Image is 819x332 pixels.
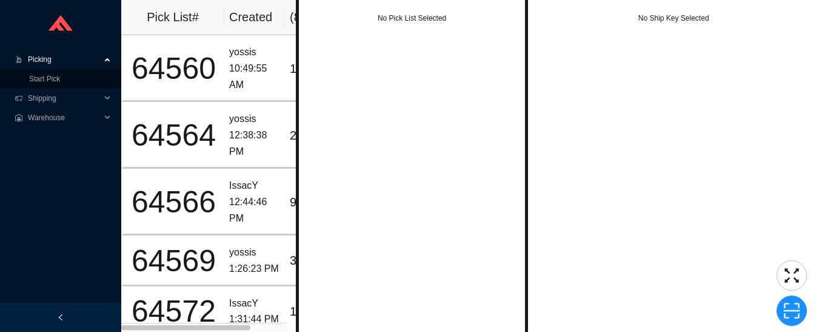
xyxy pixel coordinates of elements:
div: yossis [229,245,280,261]
div: 64569 [128,246,219,276]
div: 12:44:46 PM [229,194,280,226]
button: scan [777,296,807,326]
span: fullscreen [777,266,806,285]
div: 1 / 1 [290,302,327,322]
div: 9 / 9 [290,192,327,212]
span: Shipping [28,89,101,108]
div: yossis [229,44,280,61]
span: Picking [28,50,101,69]
div: 1:31:44 PM [229,311,280,328]
div: 3 / 3 [290,251,327,271]
div: No Pick List Selected [299,12,526,24]
div: 64572 [128,296,219,327]
a: Start Pick [29,75,60,83]
div: No Ship Key Selected [528,12,819,24]
div: 12:38:38 PM [229,127,280,160]
div: 1 / 2 [290,59,327,79]
div: 64566 [128,187,219,217]
div: ( 8 ) [290,7,329,27]
div: IssacY [229,296,280,312]
div: 10:49:55 AM [229,61,280,93]
div: 1:26:23 PM [229,261,280,277]
span: left [57,314,64,321]
div: 64564 [128,120,219,151]
span: Warehouse [28,108,101,127]
div: 64560 [128,53,219,84]
div: IssacY [229,178,280,194]
button: fullscreen [777,260,807,291]
div: yossis [229,111,280,127]
span: scan [777,302,806,320]
div: 2 / 2 [290,126,327,146]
